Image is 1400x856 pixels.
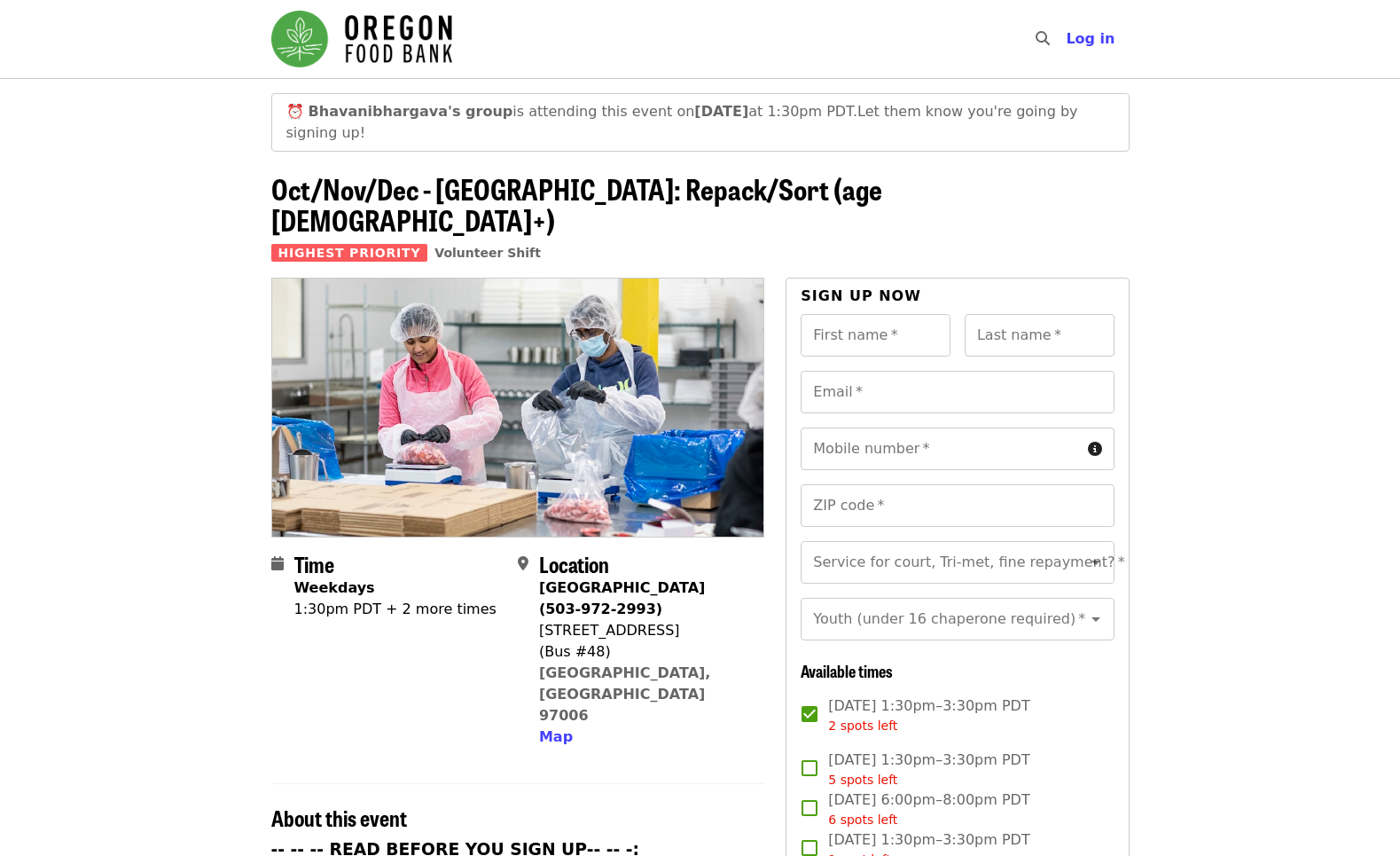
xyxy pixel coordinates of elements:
span: Log in [1066,30,1115,47]
span: Sign up now [801,287,921,304]
input: ZIP code [801,484,1114,527]
input: Last name [965,314,1115,357]
span: [DATE] 1:30pm–3:30pm PDT [828,750,1029,789]
span: Highest Priority [271,244,428,262]
input: Email [801,371,1114,413]
strong: [GEOGRAPHIC_DATA] (503-972-2993) [539,579,705,617]
input: Mobile number [801,428,1080,470]
span: clock emoji [286,103,304,120]
button: Open [1083,550,1108,575]
strong: [DATE] [694,103,748,120]
img: Oregon Food Bank - Home [271,11,452,67]
span: About this event [271,802,407,833]
strong: Weekdays [294,579,375,596]
i: calendar icon [271,555,284,572]
span: Location [539,548,609,579]
strong: Bhavanibhargava's group [309,103,513,120]
span: is attending this event on at 1:30pm PDT. [309,103,857,120]
span: Map [539,728,573,745]
span: 6 spots left [828,813,897,827]
span: Oct/Nov/Dec - [GEOGRAPHIC_DATA]: Repack/Sort (age [DEMOGRAPHIC_DATA]+) [271,168,882,240]
input: Search [1060,18,1075,60]
span: Time [294,548,334,579]
span: [DATE] 1:30pm–3:30pm PDT [828,695,1029,735]
img: Oct/Nov/Dec - Beaverton: Repack/Sort (age 10+) organized by Oregon Food Bank [272,279,764,536]
button: Map [539,726,573,748]
i: map-marker-alt icon [518,555,528,572]
button: Log in [1052,21,1129,57]
i: circle-info icon [1088,441,1102,458]
div: (Bus #48) [539,641,750,663]
span: [DATE] 6:00pm–8:00pm PDT [828,789,1029,829]
div: [STREET_ADDRESS] [539,620,750,641]
span: 5 spots left [828,773,897,787]
div: 1:30pm PDT + 2 more times [294,599,497,620]
span: Available times [801,659,893,682]
a: Volunteer Shift [434,246,541,260]
span: 2 spots left [828,719,897,733]
button: Open [1083,607,1108,632]
input: First name [801,314,950,357]
a: [GEOGRAPHIC_DATA], [GEOGRAPHIC_DATA] 97006 [539,664,711,724]
i: search icon [1036,30,1050,47]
